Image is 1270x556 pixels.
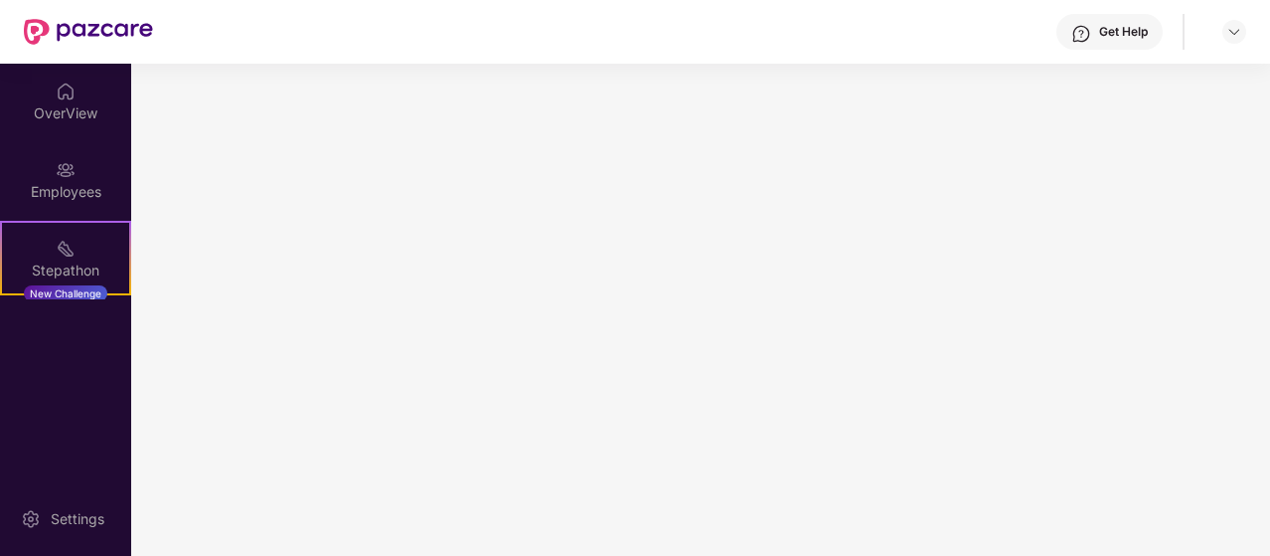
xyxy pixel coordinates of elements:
[2,261,129,280] div: Stepathon
[56,239,76,259] img: svg+xml;base64,PHN2ZyB4bWxucz0iaHR0cDovL3d3dy53My5vcmcvMjAwMC9zdmciIHdpZHRoPSIyMSIgaGVpZ2h0PSIyMC...
[24,19,153,45] img: New Pazcare Logo
[21,509,41,529] img: svg+xml;base64,PHN2ZyBpZD0iU2V0dGluZy0yMHgyMCIgeG1sbnM9Imh0dHA6Ly93d3cudzMub3JnLzIwMDAvc3ZnIiB3aW...
[56,82,76,101] img: svg+xml;base64,PHN2ZyBpZD0iSG9tZSIgeG1sbnM9Imh0dHA6Ly93d3cudzMub3JnLzIwMDAvc3ZnIiB3aWR0aD0iMjAiIG...
[45,509,110,529] div: Settings
[1099,24,1148,40] div: Get Help
[1226,24,1242,40] img: svg+xml;base64,PHN2ZyBpZD0iRHJvcGRvd24tMzJ4MzIiIHhtbG5zPSJodHRwOi8vd3d3LnczLm9yZy8yMDAwL3N2ZyIgd2...
[1071,24,1091,44] img: svg+xml;base64,PHN2ZyBpZD0iSGVscC0zMngzMiIgeG1sbnM9Imh0dHA6Ly93d3cudzMub3JnLzIwMDAvc3ZnIiB3aWR0aD...
[56,160,76,180] img: svg+xml;base64,PHN2ZyBpZD0iRW1wbG95ZWVzIiB4bWxucz0iaHR0cDovL3d3dy53My5vcmcvMjAwMC9zdmciIHdpZHRoPS...
[24,285,107,301] div: New Challenge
